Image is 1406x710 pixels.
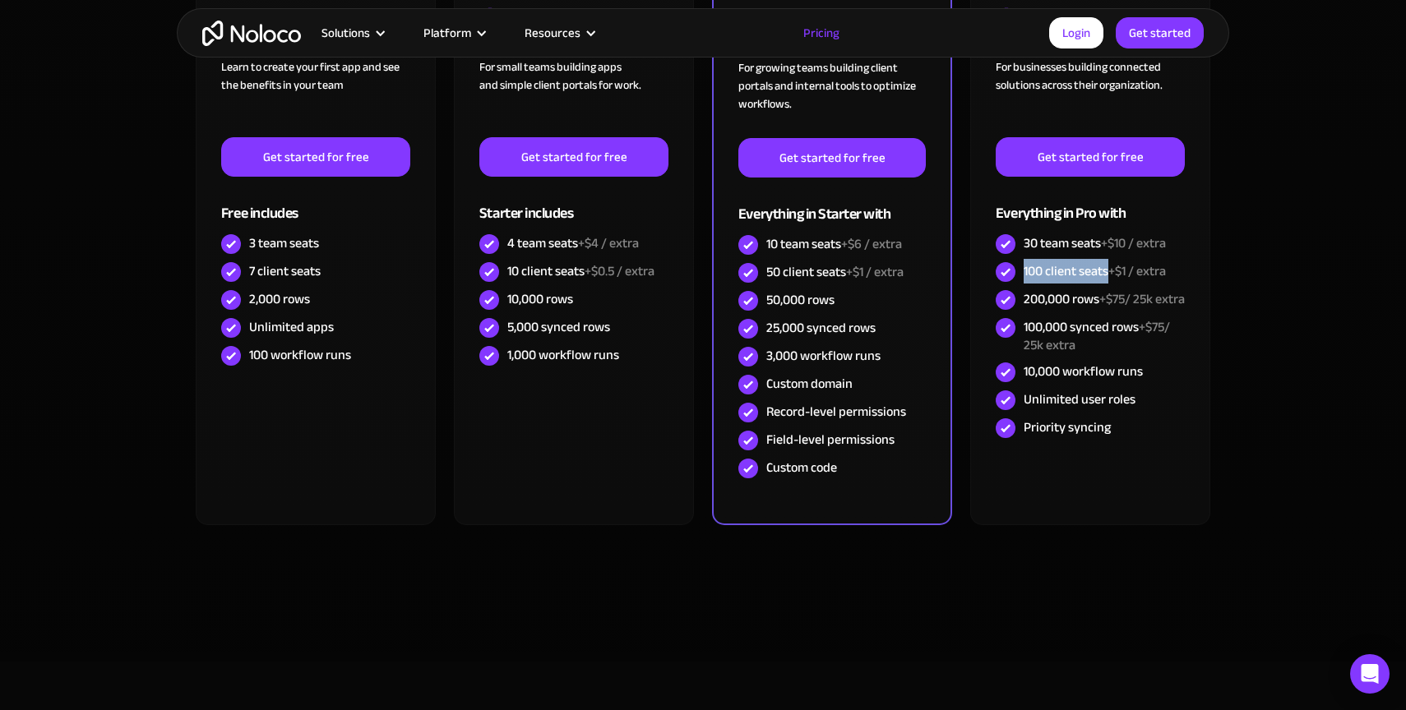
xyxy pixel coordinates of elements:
div: 2,000 rows [249,290,310,308]
span: +$10 / extra [1101,231,1166,256]
div: 100 client seats [1024,262,1166,280]
div: 3,000 workflow runs [766,347,881,365]
div: Everything in Starter with [738,177,926,231]
div: Open Intercom Messenger [1350,654,1390,694]
div: Everything in Pro with [996,177,1185,230]
a: Get started for free [479,137,668,177]
div: Custom domain [766,375,853,393]
span: +$0.5 / extra [585,259,654,284]
div: Free includes [221,177,410,230]
span: +$75/ 25k extra [1099,287,1185,311]
div: Learn to create your first app and see the benefits in your team ‍ [221,58,410,137]
div: 10,000 workflow runs [1024,362,1143,380]
div: 100,000 synced rows [1024,318,1185,354]
div: 100 workflow runs [249,346,351,364]
div: 4 team seats [507,234,639,252]
div: For small teams building apps and simple client portals for work. ‍ [479,58,668,137]
a: Get started for free [221,137,410,177]
div: Platform [423,22,471,44]
div: Starter includes [479,177,668,230]
span: +$1 / extra [1108,259,1166,284]
div: 10 team seats [766,235,902,253]
a: Get started [1116,17,1204,48]
div: Unlimited user roles [1024,390,1135,408]
div: 10 client seats [507,262,654,280]
a: Get started for free [996,137,1185,177]
span: +$75/ 25k extra [1024,315,1170,357]
div: Solutions [321,22,370,44]
div: 1,000 workflow runs [507,346,619,364]
div: 3 team seats [249,234,319,252]
div: Resources [525,22,580,44]
a: home [202,21,301,46]
div: Priority syncing [1024,418,1111,436]
div: Unlimited apps [249,318,334,336]
div: For businesses building connected solutions across their organization. ‍ [996,58,1185,137]
div: Platform [403,22,504,44]
div: 50 client seats [766,263,904,281]
a: Get started for free [738,138,926,177]
div: Record-level permissions [766,403,906,421]
div: Resources [504,22,613,44]
div: 7 client seats [249,262,321,280]
span: +$1 / extra [846,260,904,284]
span: +$4 / extra [578,231,639,256]
div: 200,000 rows [1024,290,1185,308]
div: 30 team seats [1024,234,1166,252]
div: Field-level permissions [766,431,895,449]
span: +$6 / extra [841,232,902,256]
div: 5,000 synced rows [507,318,610,336]
a: Login [1049,17,1103,48]
div: Custom code [766,459,837,477]
a: Pricing [783,22,860,44]
div: 10,000 rows [507,290,573,308]
div: For growing teams building client portals and internal tools to optimize workflows. [738,59,926,138]
div: 50,000 rows [766,291,835,309]
div: Solutions [301,22,403,44]
div: 25,000 synced rows [766,319,876,337]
